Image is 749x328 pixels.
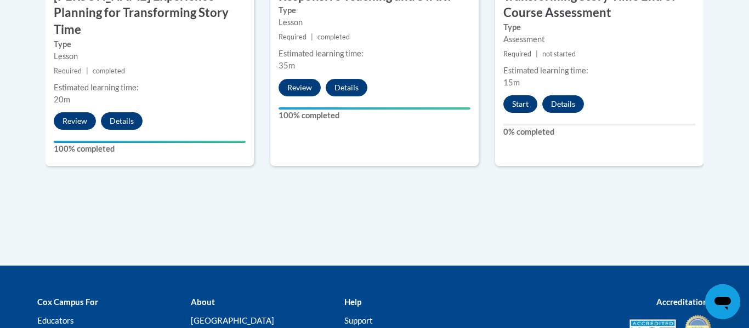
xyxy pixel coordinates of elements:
b: Help [344,297,361,307]
span: 35m [279,61,295,70]
label: 100% completed [54,143,246,155]
button: Details [101,112,143,130]
button: Details [326,79,367,96]
a: Educators [37,315,74,325]
div: Estimated learning time: [279,48,470,60]
span: | [86,67,88,75]
span: Required [54,67,82,75]
iframe: Button to launch messaging window [705,284,740,319]
label: Type [503,21,695,33]
button: Start [503,95,537,113]
span: | [536,50,538,58]
span: 20m [54,95,70,104]
div: Lesson [279,16,470,28]
button: Review [279,79,321,96]
a: Support [344,315,373,325]
b: About [191,297,215,307]
div: Your progress [54,141,246,143]
b: Cox Campus For [37,297,98,307]
a: [GEOGRAPHIC_DATA] [191,315,274,325]
span: Required [279,33,307,41]
label: 0% completed [503,126,695,138]
div: Estimated learning time: [503,65,695,77]
span: completed [317,33,350,41]
label: Type [54,38,246,50]
span: Required [503,50,531,58]
button: Details [542,95,584,113]
div: Assessment [503,33,695,45]
label: 100% completed [279,110,470,122]
button: Review [54,112,96,130]
div: Estimated learning time: [54,82,246,94]
span: 15m [503,78,520,87]
label: Type [279,4,470,16]
span: | [311,33,313,41]
b: Accreditations [656,297,712,307]
span: completed [93,67,125,75]
div: Your progress [279,107,470,110]
span: not started [542,50,576,58]
div: Lesson [54,50,246,62]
